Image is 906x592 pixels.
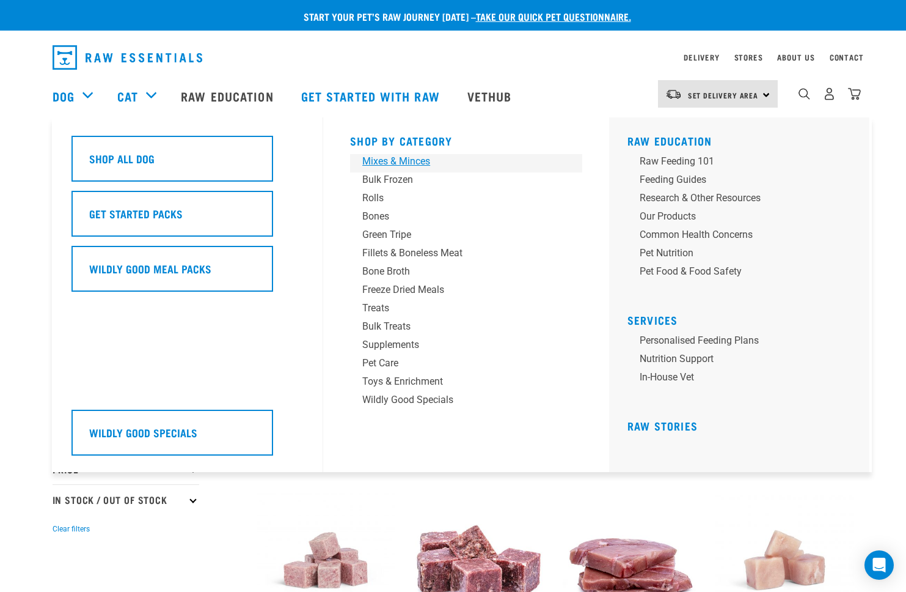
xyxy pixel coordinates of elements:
[627,191,860,209] a: Research & Other Resources
[362,172,553,187] div: Bulk Frozen
[350,338,582,356] a: Supplements
[350,374,582,393] a: Toys & Enrichment
[627,352,860,370] a: Nutrition Support
[169,72,288,120] a: Raw Education
[53,87,75,105] a: Dog
[734,55,763,59] a: Stores
[362,393,553,407] div: Wildly Good Specials
[640,246,830,261] div: Pet Nutrition
[627,209,860,228] a: Our Products
[350,319,582,338] a: Bulk Treats
[848,87,861,100] img: home-icon@2x.png
[117,87,138,105] a: Cat
[640,172,830,187] div: Feeding Guides
[350,356,582,374] a: Pet Care
[289,72,455,120] a: Get started with Raw
[362,209,553,224] div: Bones
[350,154,582,172] a: Mixes & Minces
[627,228,860,246] a: Common Health Concerns
[71,246,304,301] a: Wildly Good Meal Packs
[627,138,712,144] a: Raw Education
[71,136,304,191] a: Shop All Dog
[89,261,211,276] h5: Wildly Good Meal Packs
[864,550,894,580] div: Open Intercom Messenger
[350,283,582,301] a: Freeze Dried Meals
[798,88,810,100] img: home-icon-1@2x.png
[627,423,698,429] a: Raw Stories
[476,13,631,19] a: take our quick pet questionnaire.
[362,356,553,371] div: Pet Care
[688,93,759,97] span: Set Delivery Area
[362,374,553,389] div: Toys & Enrichment
[627,172,860,191] a: Feeding Guides
[627,314,860,324] h5: Services
[350,246,582,264] a: Fillets & Boneless Meat
[640,191,830,205] div: Research & Other Resources
[627,333,860,352] a: Personalised Feeding Plans
[53,524,90,535] button: Clear filters
[627,154,860,172] a: Raw Feeding 101
[350,209,582,228] a: Bones
[362,319,553,334] div: Bulk Treats
[362,283,553,297] div: Freeze Dried Meals
[362,154,553,169] div: Mixes & Minces
[830,55,864,59] a: Contact
[362,301,553,316] div: Treats
[362,191,553,205] div: Rolls
[350,191,582,209] a: Rolls
[89,205,183,221] h5: Get Started Packs
[362,264,553,279] div: Bone Broth
[350,301,582,319] a: Treats
[89,424,197,440] h5: Wildly Good Specials
[640,209,830,224] div: Our Products
[71,191,304,246] a: Get Started Packs
[53,484,199,515] p: In Stock / Out Of Stock
[362,246,553,261] div: Fillets & Boneless Meat
[43,40,864,75] nav: dropdown navigation
[665,89,682,100] img: van-moving.png
[627,264,860,283] a: Pet Food & Food Safety
[362,228,553,242] div: Green Tripe
[455,72,527,120] a: Vethub
[350,172,582,191] a: Bulk Frozen
[684,55,719,59] a: Delivery
[362,338,553,352] div: Supplements
[350,393,582,411] a: Wildly Good Specials
[350,135,582,144] h5: Shop By Category
[823,87,836,100] img: user.png
[89,150,155,166] h5: Shop All Dog
[640,228,830,242] div: Common Health Concerns
[640,154,830,169] div: Raw Feeding 101
[627,246,860,264] a: Pet Nutrition
[777,55,814,59] a: About Us
[627,370,860,388] a: In-house vet
[71,410,304,465] a: Wildly Good Specials
[640,264,830,279] div: Pet Food & Food Safety
[350,264,582,283] a: Bone Broth
[350,228,582,246] a: Green Tripe
[53,45,202,70] img: Raw Essentials Logo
